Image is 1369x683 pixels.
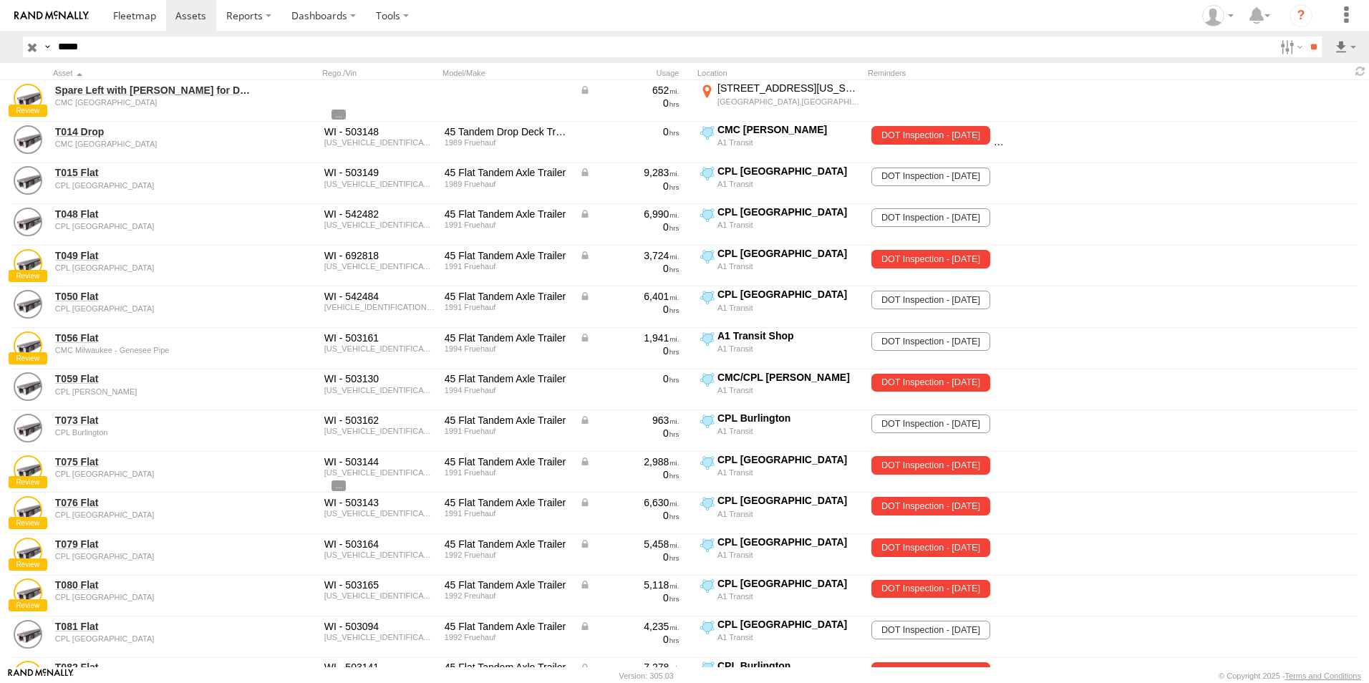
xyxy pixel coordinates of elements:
a: T015 Flat [55,166,251,179]
div: 0 [579,97,679,110]
div: 45 Flat Tandem Axle Trailer [445,661,569,674]
div: Reminders [868,68,1097,78]
div: 0 [579,591,679,604]
div: 0 [579,427,679,440]
div: 1H2P04521MW003404 [324,262,435,271]
div: Data from Vehicle CANbus [579,208,679,221]
div: © Copyright 2025 - [1219,672,1361,680]
div: 45 Flat Tandem Axle Trailer [445,372,569,385]
label: Click to View Current Location [697,247,862,286]
div: 0 [579,344,679,357]
div: WI - 503141 [324,661,435,674]
a: View Asset Details [14,208,42,236]
div: WI - 503164 [324,538,435,551]
div: 45 Flat Tandem Axle Trailer [445,620,569,633]
div: 0 [579,468,679,481]
a: T059 Flat [55,372,251,385]
div: 1H2P04523NW026202 [324,591,435,600]
div: 1992 Fruehauf [445,551,569,559]
span: DOT Inspection - 06/01/2025 [871,126,990,145]
div: 45 Flat Tandem Axle Trailer [445,455,569,468]
span: DOT Inspection - 04/01/2025 [871,538,990,557]
div: [GEOGRAPHIC_DATA],[GEOGRAPHIC_DATA] [717,97,860,107]
label: Click to View Current Location [697,329,862,368]
a: View Asset Details [14,290,42,319]
div: Location [697,68,862,78]
span: View Asset Details to show all tags [332,480,346,490]
div: Data from Vehicle CANbus [579,414,679,427]
div: 1991 Fruehauf [445,262,569,271]
div: Version: 305.03 [619,672,674,680]
div: A1 Transit [717,303,860,313]
div: 1991 Fruehauf [445,221,569,229]
div: A1 Transit [717,179,860,189]
div: A1 Transit [717,632,860,642]
div: 45 Flat Tandem Axle Trailer [445,331,569,344]
a: Spare Left with [PERSON_NAME] for Drop Deck [55,84,251,97]
label: Click to View Current Location [697,494,862,533]
label: Click to View Current Location [697,82,862,120]
div: undefined [55,470,251,478]
div: 1H5P04526KM048303 [324,138,435,147]
div: undefined [55,181,251,190]
div: 0 [579,633,679,646]
div: WI - 503143 [324,496,435,509]
span: DOT Inspection - 06/01/2025 [871,580,990,599]
div: 1H2P04525NW026203 [324,633,435,641]
span: DOT Inspection - 04/01/2025 [871,662,990,681]
div: 1H2P04523MW003405 [324,221,435,229]
div: CPL [GEOGRAPHIC_DATA] [717,577,860,590]
div: Data from Vehicle CANbus [579,331,679,344]
span: DOT Inspection - 06/01/2025 [871,456,990,475]
span: Refresh [1352,64,1369,78]
div: undefined [55,510,251,519]
a: View Asset Details [14,414,42,442]
label: Search Filter Options [1274,37,1305,57]
a: T080 Flat [55,578,251,591]
div: undefined [55,552,251,561]
a: Visit our Website [8,669,74,683]
a: T082 Flat [55,661,251,674]
div: 1992 Freuhauf [445,591,569,600]
div: 45 Flat Tandem Axle Trailer [445,249,569,262]
div: CMC/CPL [PERSON_NAME] [717,371,860,384]
div: undefined [55,634,251,643]
div: Data from Vehicle CANbus [579,290,679,303]
span: DOT Inspection - 04/01/2025 [871,250,990,268]
div: CPL Burlington [717,412,860,425]
div: 0 [579,551,679,563]
i: ? [1290,4,1312,27]
span: DOT Inspection - 02/28/2026 [871,208,990,227]
div: undefined [55,140,251,148]
div: 1991 Fruehauf [445,468,569,477]
div: 0 [579,303,679,316]
div: 45 Flat Tandem Axle Trailer [445,290,569,303]
div: 1991 Fruehauf [445,427,569,435]
label: Export results as... [1333,37,1358,57]
div: CPL [GEOGRAPHIC_DATA] [717,536,860,548]
div: Rego./Vin [322,68,437,78]
a: T056 Flat [55,331,251,344]
div: Data from Vehicle CANbus [579,620,679,633]
div: Data from Vehicle CANbus [579,578,679,591]
div: WI - 503148 [324,125,435,138]
div: A1 Transit [717,468,860,478]
label: Click to View Current Location [697,371,862,410]
span: DOT Inspection - 11/30/2025 [871,332,990,351]
a: T073 Flat [55,414,251,427]
div: Data from Vehicle CANbus [579,249,679,262]
div: undefined [55,387,251,396]
label: Click to View Current Location [697,288,862,326]
img: rand-logo.svg [14,11,89,21]
div: undefined [55,304,251,313]
div: CPL [GEOGRAPHIC_DATA] [717,165,860,178]
div: WI - 503162 [324,414,435,427]
a: View Asset Details [14,578,42,607]
div: undefined [55,98,251,107]
div: 0 [579,125,679,138]
label: Click to View Current Location [697,412,862,450]
div: 1H2P04523MW053804 [324,468,435,477]
div: WI - 542482 [324,208,435,221]
div: CPL [GEOGRAPHIC_DATA] [717,288,860,301]
a: T081 Flat [55,620,251,633]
